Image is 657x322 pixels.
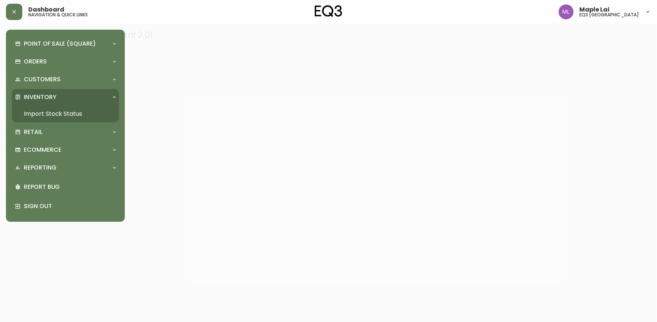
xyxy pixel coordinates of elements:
[12,89,119,105] div: Inventory
[24,75,61,83] p: Customers
[580,7,610,13] span: Maple Lai
[28,7,64,13] span: Dashboard
[12,197,119,216] div: Sign Out
[24,183,116,191] p: Report Bug
[12,142,119,158] div: Ecommerce
[28,13,88,17] h5: navigation & quick links
[12,53,119,70] div: Orders
[315,5,342,17] img: logo
[12,105,119,122] a: Import Stock Status
[12,71,119,88] div: Customers
[24,146,61,154] p: Ecommerce
[580,13,639,17] h5: eq3 [GEOGRAPHIC_DATA]
[24,57,47,66] p: Orders
[12,177,119,197] div: Report Bug
[24,40,96,48] p: Point of Sale (Square)
[12,160,119,176] div: Reporting
[12,36,119,52] div: Point of Sale (Square)
[24,128,42,136] p: Retail
[12,124,119,140] div: Retail
[559,4,574,19] img: 61e28cffcf8cc9f4e300d877dd684943
[24,93,56,101] p: Inventory
[24,164,56,172] p: Reporting
[24,202,116,210] p: Sign Out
